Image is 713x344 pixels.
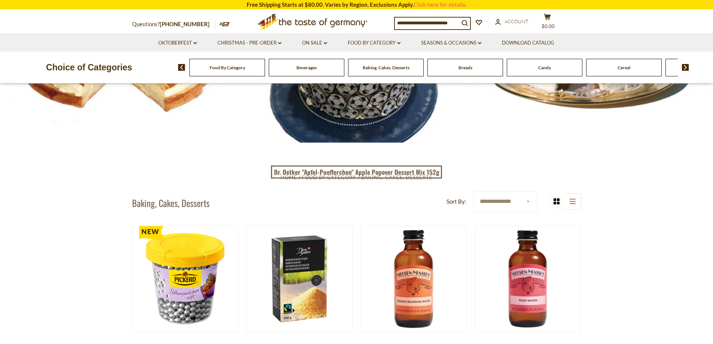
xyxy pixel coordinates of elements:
[296,65,317,70] a: Beverages
[178,64,185,71] img: previous arrow
[271,165,442,179] a: Dr. Oetker "Apfel-Puefferchen" Apple Popover Dessert Mix 152g
[458,65,472,70] a: Breads
[302,174,356,180] a: Food By Category
[132,226,238,332] img: Pickerd Silber Pearls Baking Decoration, in Tub, 100g
[682,64,689,71] img: next arrow
[160,21,210,27] a: [PHONE_NUMBER]
[495,18,528,26] a: Account
[363,65,409,70] a: Baking, Cakes, Desserts
[210,65,245,70] a: Food By Category
[502,39,554,47] a: Download Catalog
[542,23,555,29] span: $0.00
[302,39,327,47] a: On Sale
[348,39,400,47] a: Food By Category
[414,1,467,8] a: Click here for details.
[247,226,353,332] img: Dan Sukker Granulated Danish Brown Raw Sugar, 17.6 oz
[361,174,432,180] a: Baking, Cakes, Desserts
[536,13,559,32] button: $0.00
[538,65,551,70] a: Candy
[281,174,297,180] a: Home
[158,39,197,47] a: Oktoberfest
[132,197,210,208] h1: Baking, Cakes, Desserts
[361,226,467,332] img: Nielsen-Massey Orange Blossom Water, 2 oz
[217,39,281,47] a: Christmas - PRE-ORDER
[618,65,630,70] a: Cereal
[475,226,581,332] img: Nielsen-Massey Rose Water Natural Extract, 2 oz
[505,18,528,24] span: Account
[421,39,481,47] a: Seasons & Occasions
[447,197,466,206] label: Sort By:
[132,19,215,29] p: Questions?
